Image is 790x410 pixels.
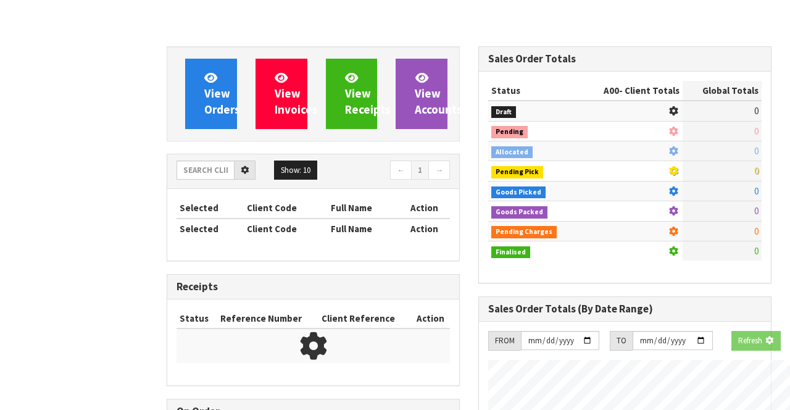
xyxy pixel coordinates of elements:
th: Action [399,219,450,238]
span: Pending Charges [491,226,557,238]
span: A00 [604,85,619,96]
span: View Invoices [275,70,318,117]
span: Goods Packed [491,206,547,219]
div: TO [610,331,633,351]
a: ViewAccounts [396,59,447,129]
th: Client Code [244,219,328,238]
th: Client Reference [318,309,410,328]
th: Global Totals [683,81,762,101]
input: Search clients [177,161,235,180]
button: Show: 10 [274,161,317,180]
th: Full Name [328,219,399,238]
span: Pending Pick [491,166,543,178]
th: Client Code [244,198,328,218]
span: 0 [754,225,759,237]
span: Finalised [491,246,530,259]
span: View Accounts [415,70,462,117]
span: 0 [754,125,759,137]
th: Status [488,81,578,101]
th: Status [177,309,217,328]
a: 1 [411,161,429,180]
th: - Client Totals [578,81,683,101]
span: 0 [754,245,759,257]
span: Draft [491,106,516,119]
button: Refresh [731,331,781,351]
th: Action [410,309,450,328]
nav: Page navigation [322,161,450,182]
span: 0 [754,105,759,117]
th: Selected [177,219,244,238]
th: Reference Number [217,309,318,328]
h3: Receipts [177,281,450,293]
span: 0 [754,205,759,217]
a: ViewInvoices [256,59,307,129]
a: → [428,161,450,180]
a: ViewReceipts [326,59,378,129]
a: ViewOrders [185,59,237,129]
span: 0 [754,165,759,177]
span: 0 [754,185,759,197]
a: ← [390,161,412,180]
span: View Orders [204,70,240,117]
div: FROM [488,331,521,351]
h3: Sales Order Totals (By Date Range) [488,303,762,315]
h3: Sales Order Totals [488,53,762,65]
span: View Receipts [345,70,391,117]
span: Pending [491,126,528,138]
span: Goods Picked [491,186,546,199]
th: Selected [177,198,244,218]
th: Full Name [328,198,399,218]
span: Allocated [491,146,533,159]
span: 0 [754,145,759,157]
th: Action [399,198,450,218]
